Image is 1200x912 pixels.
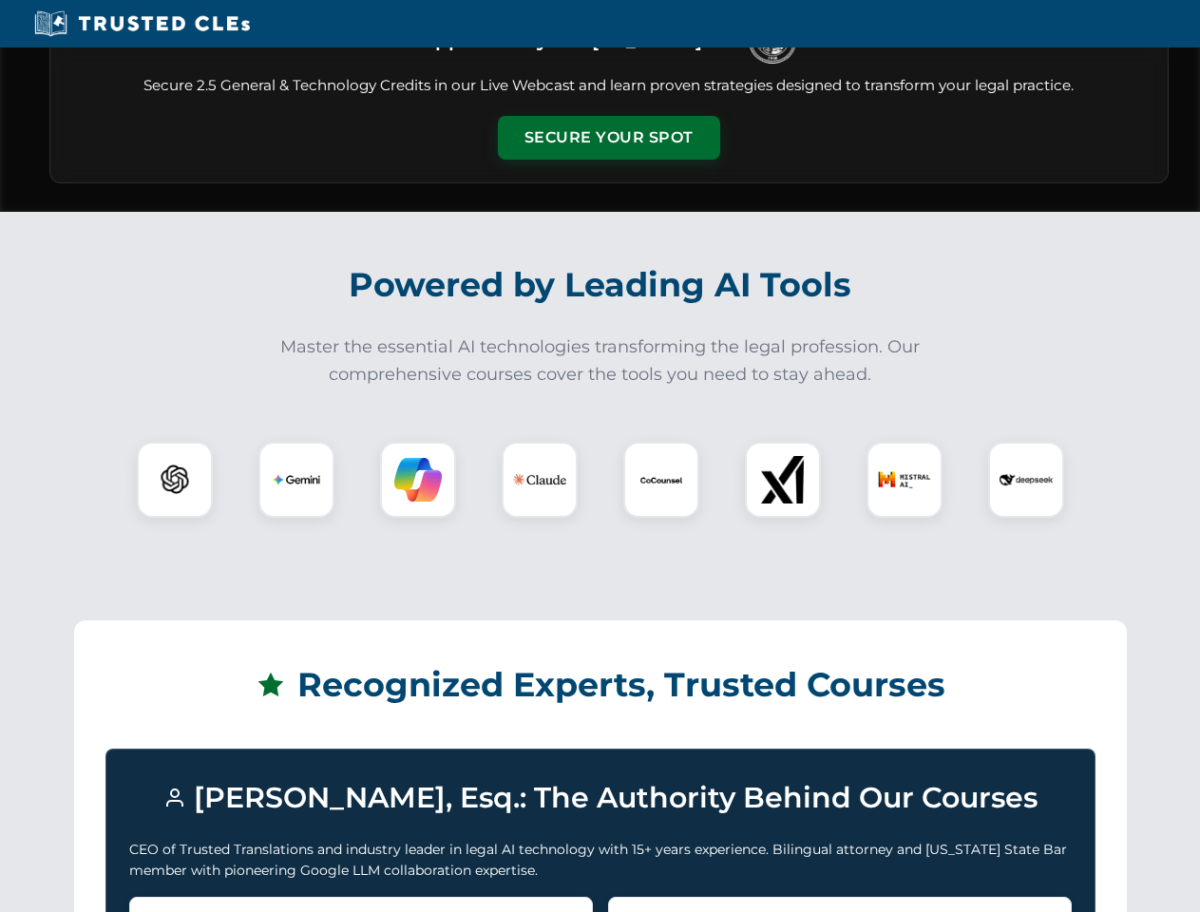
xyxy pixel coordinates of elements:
[498,116,720,160] button: Secure Your Spot
[105,652,1095,718] h2: Recognized Experts, Trusted Courses
[502,442,578,518] div: Claude
[380,442,456,518] div: Copilot
[1000,453,1053,506] img: DeepSeek Logo
[623,442,699,518] div: CoCounsel
[759,456,807,503] img: xAI Logo
[273,456,320,503] img: Gemini Logo
[988,442,1064,518] div: DeepSeek
[745,442,821,518] div: xAI
[29,9,256,38] img: Trusted CLEs
[258,442,334,518] div: Gemini
[268,333,933,389] p: Master the essential AI technologies transforming the legal profession. Our comprehensive courses...
[129,772,1072,824] h3: [PERSON_NAME], Esq.: The Authority Behind Our Courses
[137,442,213,518] div: ChatGPT
[394,456,442,503] img: Copilot Logo
[513,453,566,506] img: Claude Logo
[878,453,931,506] img: Mistral AI Logo
[638,456,685,503] img: CoCounsel Logo
[74,252,1127,318] h2: Powered by Leading AI Tools
[867,442,943,518] div: Mistral AI
[73,75,1145,97] p: Secure 2.5 General & Technology Credits in our Live Webcast and learn proven strategies designed ...
[129,839,1072,882] p: CEO of Trusted Translations and industry leader in legal AI technology with 15+ years experience....
[147,452,202,507] img: ChatGPT Logo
